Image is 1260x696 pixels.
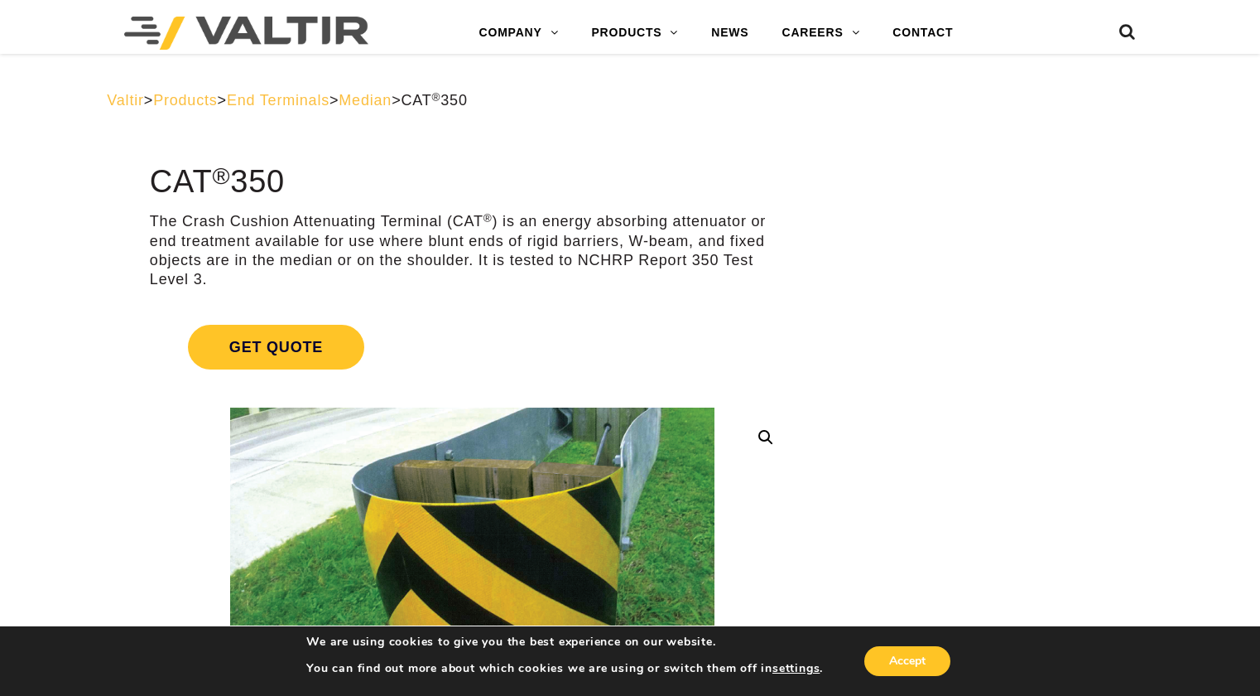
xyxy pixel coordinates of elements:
[483,212,493,225] sup: ®
[150,305,796,389] a: Get Quote
[153,92,217,109] a: Products
[695,17,765,50] a: NEWS
[339,92,392,109] a: Median
[150,212,796,290] p: The Crash Cushion Attenuating Terminal (CAT ) is an energy absorbing attenuator or end treatment ...
[401,92,467,109] span: CAT 350
[575,17,695,50] a: PRODUCTS
[107,92,143,109] a: Valtir
[772,661,820,676] button: settings
[876,17,969,50] a: CONTACT
[150,165,796,200] h1: CAT 350
[188,325,364,370] span: Get Quote
[227,92,329,109] a: End Terminals
[306,661,823,676] p: You can find out more about which cookies we are using or switch them off in .
[463,17,575,50] a: COMPANY
[212,162,230,189] sup: ®
[432,91,441,104] sup: ®
[864,646,950,676] button: Accept
[107,91,1152,110] div: > > > >
[306,635,823,650] p: We are using cookies to give you the best experience on our website.
[765,17,876,50] a: CAREERS
[124,17,368,50] img: Valtir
